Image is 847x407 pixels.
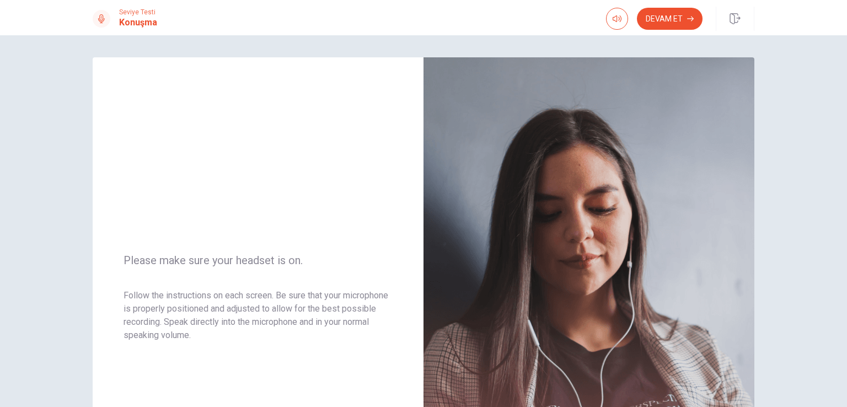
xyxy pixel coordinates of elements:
[119,8,157,16] span: Seviye Testi
[119,16,157,29] h1: Konuşma
[124,289,393,342] p: Follow the instructions on each screen. Be sure that your microphone is properly positioned and a...
[637,8,703,30] button: Devam Et
[124,254,393,267] span: Please make sure your headset is on.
